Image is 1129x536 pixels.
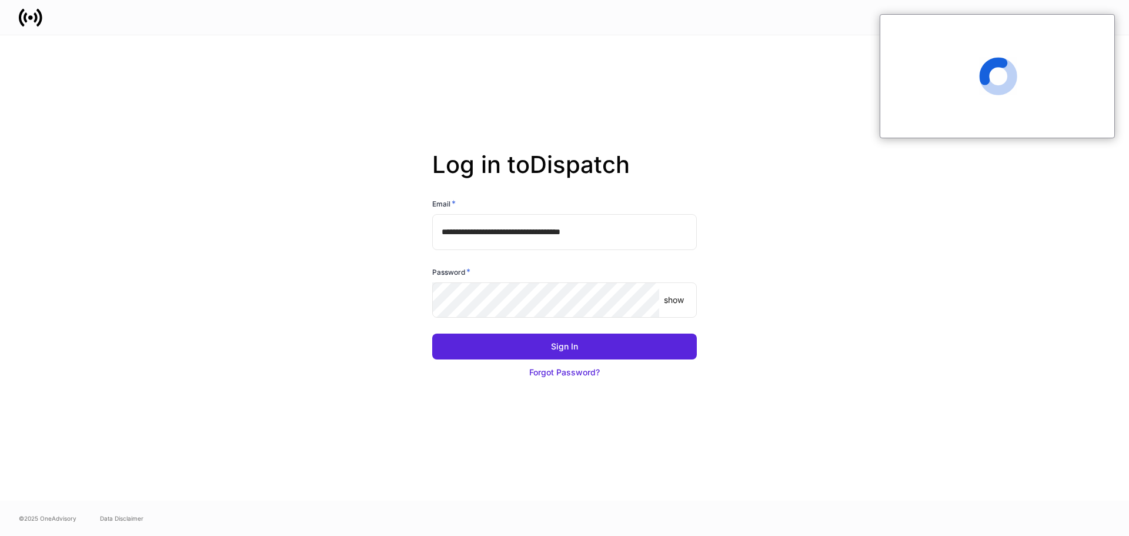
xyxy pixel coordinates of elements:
h6: Email [432,198,456,209]
h6: Password [432,266,470,278]
span: © 2025 OneAdvisory [19,514,76,523]
span: Loading [979,57,1017,95]
a: Data Disclaimer [100,514,143,523]
button: Sign In [432,334,697,359]
div: Forgot Password? [529,367,600,378]
h2: Log in to Dispatch [432,151,697,198]
div: Sign In [551,341,578,352]
button: Forgot Password? [432,359,697,385]
p: show [664,294,684,306]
